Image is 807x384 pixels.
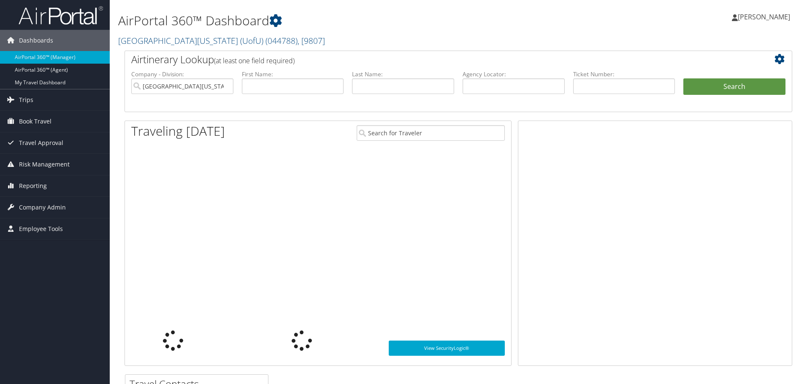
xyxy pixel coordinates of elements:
h1: AirPortal 360™ Dashboard [118,12,572,30]
span: Reporting [19,175,47,196]
span: Company Admin [19,197,66,218]
h2: Airtinerary Lookup [131,52,730,67]
a: [PERSON_NAME] [732,4,799,30]
span: Travel Approval [19,132,63,153]
span: (at least one field required) [214,56,295,65]
label: First Name: [242,70,344,78]
span: Employee Tools [19,218,63,239]
span: Book Travel [19,111,51,132]
label: Ticket Number: [573,70,675,78]
input: Search for Traveler [357,125,505,141]
h1: Traveling [DATE] [131,122,225,140]
button: Search [683,78,785,95]
span: Trips [19,89,33,110]
span: Risk Management [19,154,70,175]
label: Agency Locator: [463,70,565,78]
label: Last Name: [352,70,454,78]
label: Company - Division: [131,70,233,78]
span: Dashboards [19,30,53,51]
span: , [ 9807 ] [298,35,325,46]
span: [PERSON_NAME] [738,12,790,21]
img: airportal-logo.png [19,5,103,25]
a: View SecurityLogic® [389,341,505,356]
a: [GEOGRAPHIC_DATA][US_STATE] (UofU) [118,35,325,46]
span: ( 044788 ) [265,35,298,46]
